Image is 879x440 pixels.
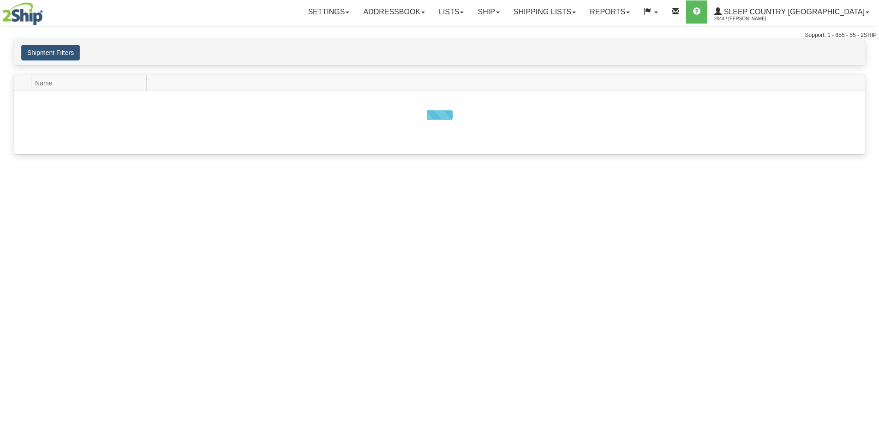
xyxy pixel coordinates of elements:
[583,0,637,24] a: Reports
[858,173,878,267] iframe: chat widget
[432,0,471,24] a: Lists
[2,2,43,25] img: logo2044.jpg
[707,0,876,24] a: Sleep Country [GEOGRAPHIC_DATA] 2044 / [PERSON_NAME]
[356,0,432,24] a: Addressbook
[301,0,356,24] a: Settings
[21,45,80,60] button: Shipment Filters
[471,0,506,24] a: Ship
[714,14,783,24] span: 2044 / [PERSON_NAME]
[2,31,877,39] div: Support: 1 - 855 - 55 - 2SHIP
[507,0,583,24] a: Shipping lists
[722,8,865,16] span: Sleep Country [GEOGRAPHIC_DATA]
